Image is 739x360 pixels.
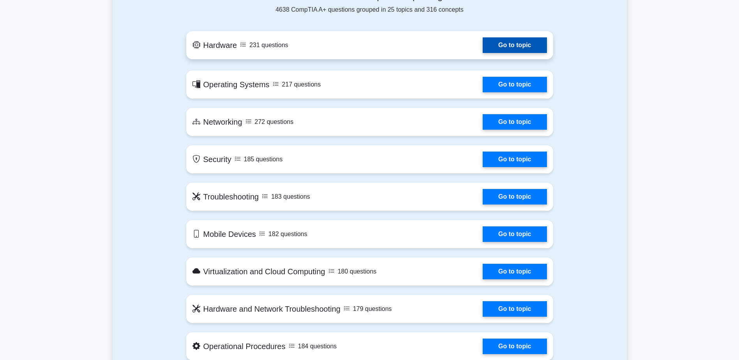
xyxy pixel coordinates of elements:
[483,114,547,130] a: Go to topic
[483,264,547,279] a: Go to topic
[483,37,547,53] a: Go to topic
[483,301,547,317] a: Go to topic
[483,77,547,92] a: Go to topic
[483,189,547,205] a: Go to topic
[483,152,547,167] a: Go to topic
[483,226,547,242] a: Go to topic
[483,339,547,354] a: Go to topic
